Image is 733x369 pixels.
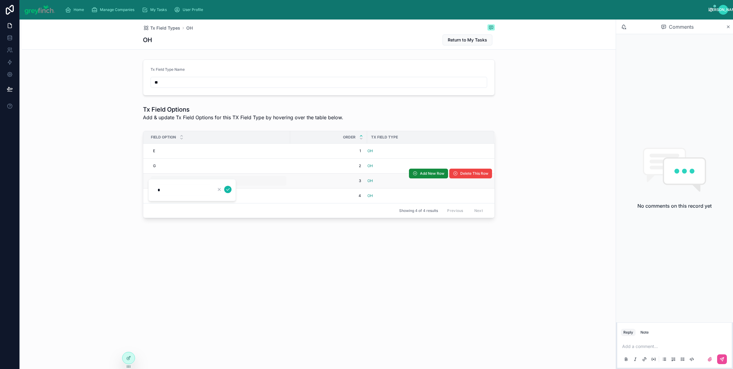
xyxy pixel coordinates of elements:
[367,163,373,168] a: OH
[367,163,487,168] a: OH
[153,149,155,153] span: E
[638,329,651,336] button: Note
[143,25,180,31] a: Tx Field Types
[367,149,373,153] a: OH
[143,114,343,121] span: Add & update Tx Field Options for this TX Field Type by hovering over the table below.
[367,178,487,183] a: OH
[296,193,361,198] span: 4
[74,7,84,12] span: Home
[151,176,286,186] a: --
[296,149,361,153] span: 1
[637,202,712,210] h2: No comments on this record yet
[24,5,55,15] img: App logo
[150,7,167,12] span: My Tasks
[367,193,373,198] a: OH
[186,25,193,31] a: OH
[640,330,649,335] div: Note
[140,4,171,15] a: My Tasks
[343,135,356,140] span: Order
[367,193,487,198] a: OH
[448,37,487,43] span: Return to My Tasks
[294,191,363,201] a: 4
[151,146,286,156] a: E
[151,161,286,171] a: G
[172,4,207,15] a: User Profile
[443,34,492,45] button: Return to My Tasks
[143,36,152,44] h1: OH
[100,7,134,12] span: Manage Companies
[89,4,139,15] a: Manage Companies
[371,135,398,140] span: Tx Field Type
[294,161,363,171] a: 2
[153,163,156,168] span: G
[153,178,157,183] div: --
[420,171,444,176] span: Add New Row
[294,146,363,156] a: 1
[183,7,203,12] span: User Profile
[296,163,361,168] span: 2
[399,208,438,213] span: Showing 4 of 4 results
[294,176,363,186] a: 3
[63,4,88,15] a: Home
[151,135,176,140] span: Field Option
[367,178,373,183] a: OH
[669,23,694,30] span: Comments
[296,178,361,183] span: 3
[60,3,709,16] div: scrollable content
[409,169,448,178] button: Add New Row
[449,169,492,178] button: Delete This Row
[460,171,488,176] span: Delete This Row
[151,67,185,72] span: Tx Field Type Name
[367,149,487,153] a: OH
[621,329,636,336] button: Reply
[150,25,180,31] span: Tx Field Types
[143,105,343,114] h1: Tx Field Options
